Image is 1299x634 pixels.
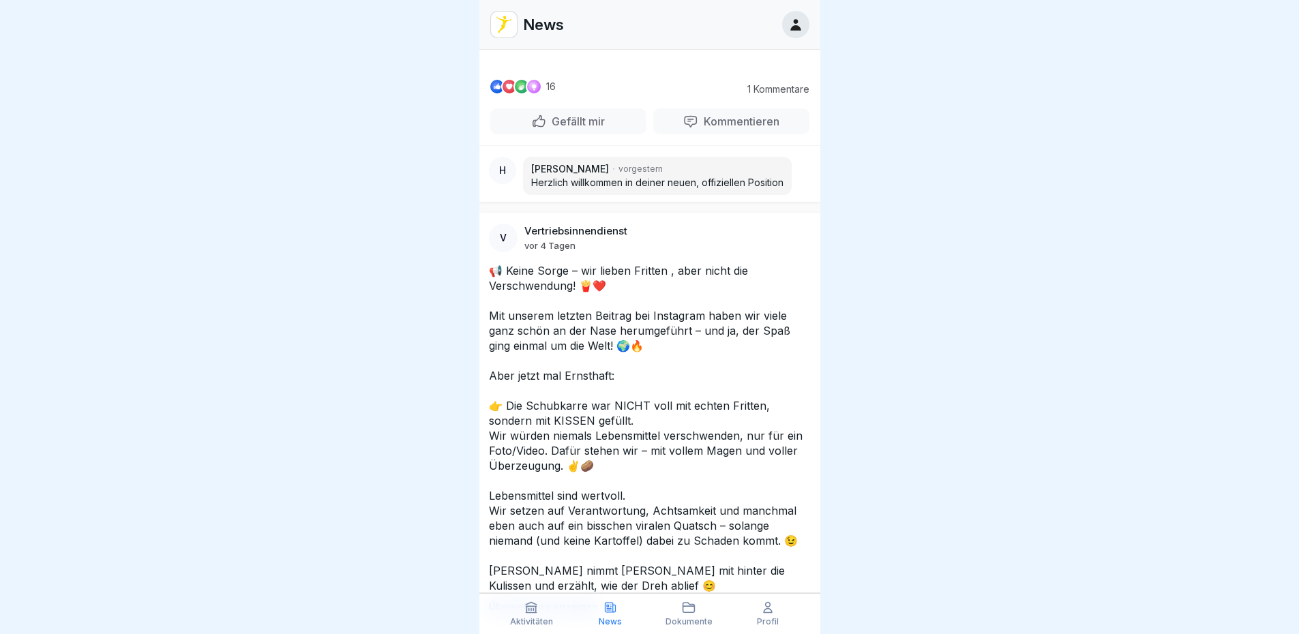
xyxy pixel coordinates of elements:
p: 📢 Keine Sorge – wir lieben Fritten , aber nicht die Verschwendung! 🍟❤️ Mit unserem letzten Beitra... [489,263,811,593]
p: vorgestern [618,163,663,175]
p: Gefällt mir [546,115,605,128]
p: 16 [546,81,556,92]
p: Aktivitäten [510,617,553,627]
p: [PERSON_NAME] [531,162,609,176]
p: Vertriebsinnendienst [524,225,627,237]
p: Herzlich willkommen in deiner neuen, offiziellen Position [531,176,783,190]
p: Kommentieren [698,115,779,128]
p: News [599,617,622,627]
p: 1 Kommentare [734,84,809,95]
div: V [489,224,518,252]
p: Profil [757,617,779,627]
p: Dokumente [666,617,713,627]
img: vd4jgc378hxa8p7qw0fvrl7x.png [491,12,517,37]
p: vor 4 Tagen [524,240,576,251]
div: H [489,157,516,184]
p: News [523,16,564,33]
